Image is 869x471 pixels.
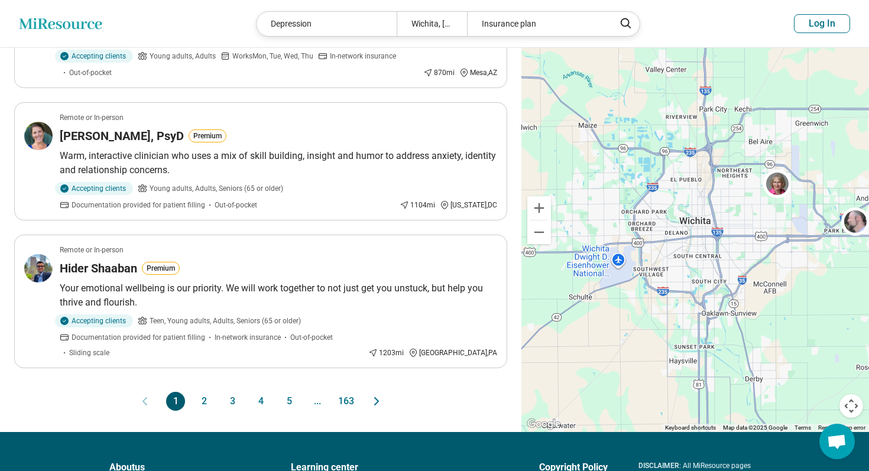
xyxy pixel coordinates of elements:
[215,332,281,343] span: In-network insurance
[69,67,112,78] span: Out-of-pocket
[60,149,497,177] p: Warm, interactive clinician who uses a mix of skill building, insight and humor to address anxiet...
[166,392,185,411] button: 1
[150,183,283,194] span: Young adults, Adults, Seniors (65 or older)
[280,392,299,411] button: 5
[459,67,497,78] div: Mesa , AZ
[818,424,865,431] a: Report a map error
[223,392,242,411] button: 3
[524,417,563,432] a: Open this area in Google Maps (opens a new window)
[527,220,551,244] button: Zoom out
[423,67,455,78] div: 870 mi
[72,200,205,210] span: Documentation provided for patient filling
[408,347,497,358] div: [GEOGRAPHIC_DATA] , PA
[330,51,396,61] span: In-network insurance
[60,245,124,255] p: Remote or In-person
[397,12,467,36] div: Wichita, [GEOGRAPHIC_DATA]
[839,394,863,418] button: Map camera controls
[308,392,327,411] span: ...
[60,112,124,123] p: Remote or In-person
[336,392,355,411] button: 163
[142,262,180,275] button: Premium
[69,347,109,358] span: Sliding scale
[55,314,133,327] div: Accepting clients
[55,182,133,195] div: Accepting clients
[215,200,257,210] span: Out-of-pocket
[150,316,301,326] span: Teen, Young adults, Adults, Seniors (65 or older)
[665,424,716,432] button: Keyboard shortcuts
[723,424,787,431] span: Map data ©2025 Google
[638,462,679,470] span: DISCLAIMER
[527,196,551,220] button: Zoom in
[60,281,497,310] p: Your emotional wellbeing is our priority. We will work together to not just get you unstuck, but ...
[369,392,384,411] button: Next page
[368,347,404,358] div: 1203 mi
[72,332,205,343] span: Documentation provided for patient filling
[400,200,435,210] div: 1104 mi
[251,392,270,411] button: 4
[232,51,313,61] span: Works Mon, Tue, Wed, Thu
[138,392,152,411] button: Previous page
[55,50,133,63] div: Accepting clients
[257,12,397,36] div: Depression
[60,128,184,144] h3: [PERSON_NAME], PsyD
[795,424,811,431] a: Terms (opens in new tab)
[524,417,563,432] img: Google
[290,332,333,343] span: Out-of-pocket
[794,14,850,33] button: Log In
[189,129,226,142] button: Premium
[150,51,216,61] span: Young adults, Adults
[60,260,137,277] h3: Hider Shaaban
[194,392,213,411] button: 2
[440,200,497,210] div: [US_STATE] , DC
[467,12,607,36] div: Insurance plan
[819,424,855,459] div: Open chat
